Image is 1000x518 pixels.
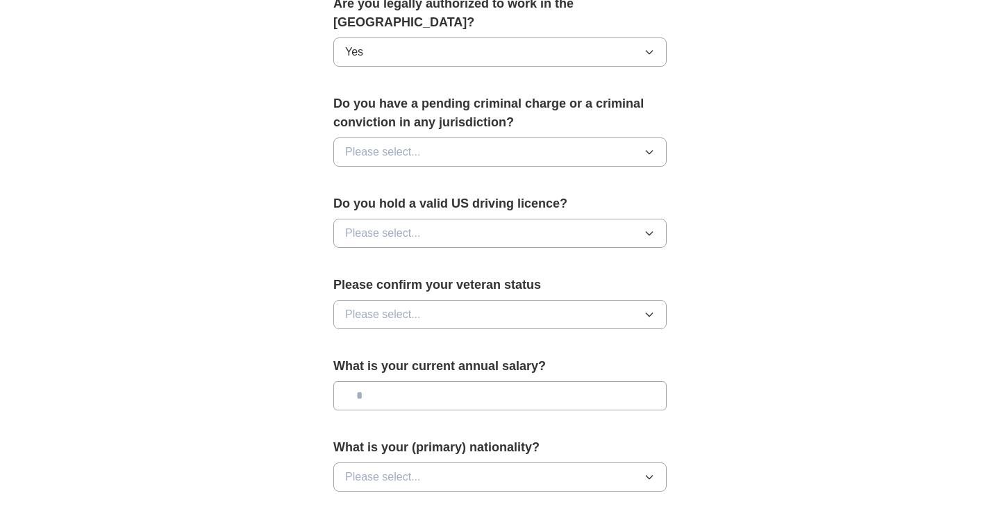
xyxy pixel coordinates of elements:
[333,219,667,248] button: Please select...
[333,94,667,132] label: Do you have a pending criminal charge or a criminal conviction in any jurisdiction?
[333,37,667,67] button: Yes
[345,144,421,160] span: Please select...
[333,194,667,213] label: Do you hold a valid US driving licence?
[333,357,667,376] label: What is your current annual salary?
[333,462,667,492] button: Please select...
[345,469,421,485] span: Please select...
[333,137,667,167] button: Please select...
[345,225,421,242] span: Please select...
[333,276,667,294] label: Please confirm your veteran status
[333,300,667,329] button: Please select...
[333,438,667,457] label: What is your (primary) nationality?
[345,44,363,60] span: Yes
[345,306,421,323] span: Please select...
